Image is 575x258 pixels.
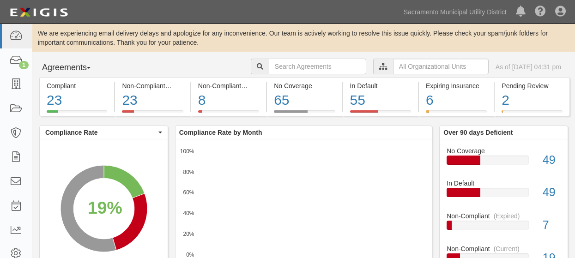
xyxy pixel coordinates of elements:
[88,196,122,220] div: 19%
[419,110,494,118] a: Expiring Insurance6
[502,81,562,90] div: Pending Review
[447,211,561,244] a: Non-Compliant(Expired)7
[115,110,190,118] a: Non-Compliant(Current)23
[536,152,568,168] div: 49
[536,184,568,201] div: 49
[198,81,259,90] div: Non-Compliant (Expired)
[495,110,569,118] a: Pending Review2
[39,110,114,118] a: Compliant23
[494,244,520,253] div: (Current)
[183,210,194,216] text: 40%
[183,168,194,175] text: 80%
[47,81,107,90] div: Compliant
[32,29,575,47] div: We are experiencing email delivery delays and apologize for any inconvenience. Our team is active...
[496,62,561,72] div: As of [DATE] 04:31 pm
[40,126,168,139] button: Compliance Rate
[426,81,487,90] div: Expiring Insurance
[19,61,29,69] div: 1
[350,81,411,90] div: In Default
[440,146,568,156] div: No Coverage
[47,90,107,110] div: 23
[440,211,568,221] div: Non-Compliant
[245,81,271,90] div: (Expired)
[39,59,109,77] button: Agreements
[536,217,568,234] div: 7
[426,90,487,110] div: 6
[269,59,366,74] input: Search Agreements
[535,6,546,18] i: Help Center - Complianz
[186,251,194,258] text: 0%
[399,3,511,21] a: Sacramento Municipal Utility District
[169,81,195,90] div: (Current)
[183,231,194,237] text: 20%
[440,244,568,253] div: Non-Compliant
[180,148,194,154] text: 100%
[443,129,513,136] b: Over 90 days Deficient
[343,110,418,118] a: In Default55
[393,59,489,74] input: All Organizational Units
[122,81,183,90] div: Non-Compliant (Current)
[45,128,156,137] span: Compliance Rate
[350,90,411,110] div: 55
[274,81,335,90] div: No Coverage
[198,90,259,110] div: 8
[274,90,335,110] div: 65
[447,146,561,179] a: No Coverage49
[494,211,520,221] div: (Expired)
[440,179,568,188] div: In Default
[502,90,562,110] div: 2
[183,189,194,196] text: 60%
[267,110,342,118] a: No Coverage65
[122,90,183,110] div: 23
[191,110,266,118] a: Non-Compliant(Expired)8
[179,129,262,136] b: Compliance Rate by Month
[7,4,71,21] img: logo-5460c22ac91f19d4615b14bd174203de0afe785f0fc80cf4dbbc73dc1793850b.png
[447,179,561,211] a: In Default49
